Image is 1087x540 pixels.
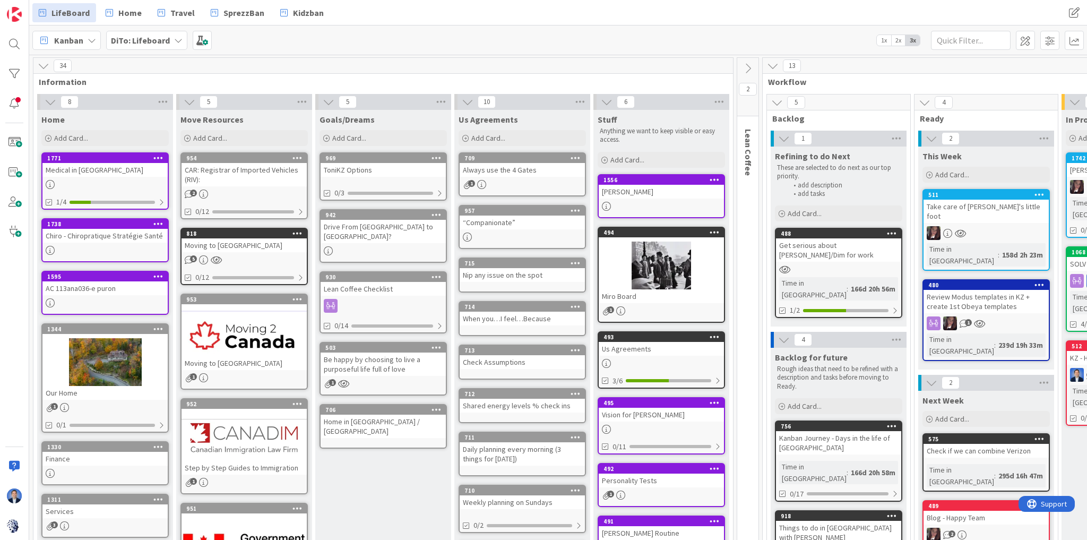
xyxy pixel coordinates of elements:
[924,190,1049,200] div: 511
[787,96,805,109] span: 5
[200,96,218,108] span: 5
[599,175,724,185] div: 1556
[42,386,168,400] div: Our Home
[320,404,447,449] a: 706Home in [GEOGRAPHIC_DATA] / [GEOGRAPHIC_DATA]
[607,306,614,313] span: 1
[599,332,724,356] div: 493Us Agreements
[459,345,586,380] a: 713Check Assumptions
[320,152,447,201] a: 969ToniKZ Options0/3
[51,403,58,410] span: 1
[781,423,901,430] div: 756
[935,96,953,109] span: 4
[321,353,446,376] div: Be happy by choosing to live a purposeful life full of love
[599,175,724,199] div: 1556[PERSON_NAME]
[182,461,307,475] div: Step by Step Guides to Immigration
[788,181,901,190] li: add description
[180,398,308,494] a: 952Step by Step Guides to Immigration
[460,153,585,177] div: 709Always use the 4 Gates
[321,163,446,177] div: ToniKZ Options
[599,342,724,356] div: Us Agreements
[42,153,168,177] div: 1771Medical in [GEOGRAPHIC_DATA]
[928,281,1049,289] div: 480
[42,281,168,295] div: AC 113ana036-e puron
[996,339,1046,351] div: 239d 19h 33m
[321,343,446,353] div: 503
[943,316,957,330] img: TD
[460,346,585,355] div: 713
[42,272,168,295] div: 1595AC 113ana036-e puron
[42,504,168,518] div: Services
[195,272,209,283] span: 0/12
[41,218,169,262] a: 1738Chiro - Chiropratique Stratégie Santé
[320,114,375,125] span: Goals/Dreams
[928,435,1049,443] div: 575
[743,129,754,176] span: Lean Coffee
[599,517,724,540] div: 491[PERSON_NAME] Routine
[325,155,446,162] div: 969
[460,433,585,442] div: 711
[459,485,586,533] a: 710Weekly planning on Sundays0/2
[924,501,1049,511] div: 489
[612,441,626,452] span: 0/11
[321,343,446,376] div: 503Be happy by choosing to live a purposeful life full of love
[325,211,446,219] div: 942
[781,230,901,237] div: 488
[794,333,812,346] span: 4
[776,422,901,431] div: 756
[927,243,998,267] div: Time in [GEOGRAPHIC_DATA]
[170,6,195,19] span: Travel
[460,206,585,229] div: 957“Companionate”
[927,464,994,487] div: Time in [GEOGRAPHIC_DATA]
[182,399,307,409] div: 952
[922,433,1050,492] a: 575Check if we can combine VerizonTime in [GEOGRAPHIC_DATA]:295d 16h 47m
[321,272,446,296] div: 930Lean Coffee Checklist
[180,294,308,390] a: 953Moving to [GEOGRAPHIC_DATA]
[1070,180,1084,194] img: TD
[603,333,724,341] div: 493
[41,114,65,125] span: Home
[39,76,720,87] span: Information
[320,271,447,333] a: 930Lean Coffee Checklist0/14
[617,96,635,108] span: 6
[603,465,724,473] div: 492
[460,206,585,216] div: 957
[935,170,969,179] span: Add Card...
[182,153,307,186] div: 954CAR: Registrar of Imported Vehicles (RIV):
[325,344,446,352] div: 503
[274,3,330,22] a: Kidzban
[877,35,891,46] span: 1x
[329,379,336,386] span: 1
[182,229,307,238] div: 818
[332,133,366,143] span: Add Card...
[460,268,585,282] div: Nip any issue on the spot
[41,271,169,315] a: 1595AC 113ana036-e puron
[599,228,724,237] div: 494
[460,259,585,268] div: 715
[42,219,168,243] div: 1738Chiro - Chiropratique Stratégie Santé
[7,7,22,22] img: Visit kanbanzone.com
[42,229,168,243] div: Chiro - Chiropratique Stratégie Santé
[321,282,446,296] div: Lean Coffee Checklist
[599,398,724,408] div: 495
[182,229,307,252] div: 818Moving to [GEOGRAPHIC_DATA]
[599,398,724,422] div: 495Vision for [PERSON_NAME]
[195,206,209,217] span: 0/12
[182,295,307,370] div: 953Moving to [GEOGRAPHIC_DATA]
[459,205,586,249] a: 957“Companionate”
[599,517,724,526] div: 491
[41,441,169,485] a: 1330Finance
[47,325,168,333] div: 1344
[190,190,197,196] span: 2
[42,495,168,504] div: 1311
[464,207,585,215] div: 957
[1070,368,1084,382] img: DP
[32,3,96,22] a: LifeBoard
[927,333,994,357] div: Time in [GEOGRAPHIC_DATA]
[927,226,941,240] img: TD
[924,444,1049,458] div: Check if we can combine Verizon
[924,226,1049,240] div: TD
[924,280,1049,313] div: 480Review Modus templates in KZ + create 1st Obeya templates
[56,196,66,208] span: 1/4
[790,305,800,316] span: 1/2
[180,152,308,219] a: 954CAR: Registrar of Imported Vehicles (RIV):0/12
